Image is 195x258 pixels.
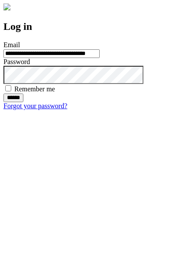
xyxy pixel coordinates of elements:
img: logo-4e3dc11c47720685a147b03b5a06dd966a58ff35d612b21f08c02c0306f2b779.png [3,3,10,10]
label: Remember me [14,85,55,93]
a: Forgot your password? [3,102,67,110]
label: Password [3,58,30,65]
label: Email [3,41,20,48]
h2: Log in [3,21,192,32]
